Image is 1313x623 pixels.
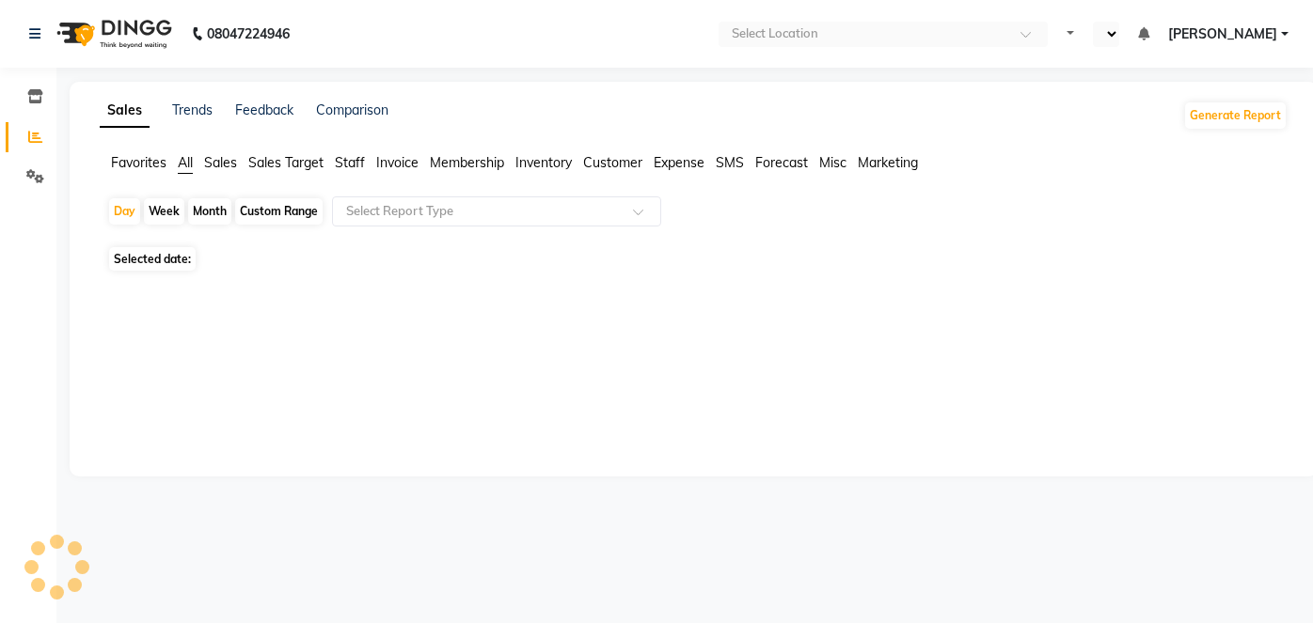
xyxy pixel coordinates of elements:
[335,154,365,171] span: Staff
[109,198,140,225] div: Day
[235,198,323,225] div: Custom Range
[515,154,572,171] span: Inventory
[144,198,184,225] div: Week
[430,154,504,171] span: Membership
[1185,102,1286,129] button: Generate Report
[858,154,918,171] span: Marketing
[316,101,388,118] a: Comparison
[755,154,808,171] span: Forecast
[376,154,419,171] span: Invoice
[1168,24,1277,44] span: [PERSON_NAME]
[109,247,196,271] span: Selected date:
[188,198,231,225] div: Month
[248,154,324,171] span: Sales Target
[204,154,237,171] span: Sales
[716,154,744,171] span: SMS
[100,94,150,128] a: Sales
[235,101,293,118] a: Feedback
[48,8,177,60] img: logo
[178,154,193,171] span: All
[172,101,213,118] a: Trends
[732,24,818,43] div: Select Location
[654,154,704,171] span: Expense
[111,154,166,171] span: Favorites
[207,8,290,60] b: 08047224946
[819,154,846,171] span: Misc
[583,154,642,171] span: Customer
